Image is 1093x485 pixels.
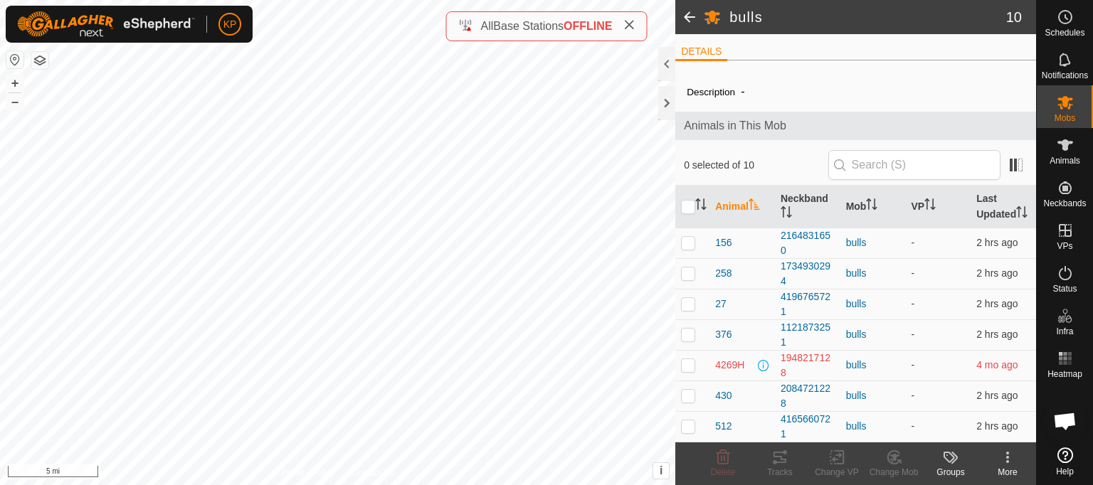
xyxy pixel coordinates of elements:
[715,235,732,250] span: 156
[1057,242,1072,250] span: VPs
[709,186,775,228] th: Animal
[31,52,48,69] button: Map Layers
[653,463,669,479] button: i
[1016,208,1028,220] p-sorticon: Activate to sort
[1056,467,1074,476] span: Help
[922,466,979,479] div: Groups
[1050,156,1080,165] span: Animals
[781,320,835,350] div: 1121873251
[17,11,195,37] img: Gallagher Logo
[1042,71,1088,80] span: Notifications
[846,297,900,311] div: bulls
[715,327,732,342] span: 376
[684,117,1028,134] span: Animals in This Mob
[911,329,914,340] app-display-virtual-paddock-transition: -
[1052,284,1077,293] span: Status
[729,9,1006,26] h2: bulls
[781,289,835,319] div: 4196765721
[352,467,394,479] a: Contact Us
[911,390,914,401] app-display-virtual-paddock-transition: -
[781,208,792,220] p-sorticon: Activate to sort
[6,51,23,68] button: Reset Map
[781,381,835,411] div: 2084721228
[781,228,835,258] div: 2164831650
[976,420,1018,432] span: 8 Oct 2025, 4:17 pm
[1037,442,1093,481] a: Help
[846,327,900,342] div: bulls
[911,359,914,371] app-display-virtual-paddock-transition: -
[715,266,732,281] span: 258
[493,20,564,32] span: Base Stations
[976,390,1018,401] span: 8 Oct 2025, 4:25 pm
[1044,400,1087,442] div: Open chat
[979,466,1036,479] div: More
[715,358,744,373] span: 4269H
[749,201,760,212] p-sorticon: Activate to sort
[976,267,1018,279] span: 8 Oct 2025, 4:15 pm
[828,150,1000,180] input: Search (S)
[715,388,732,403] span: 430
[976,237,1018,248] span: 8 Oct 2025, 4:23 pm
[481,20,494,32] span: All
[781,259,835,289] div: 1734930294
[715,297,727,311] span: 27
[6,75,23,92] button: +
[976,298,1018,309] span: 8 Oct 2025, 4:23 pm
[840,186,906,228] th: Mob
[735,80,750,103] span: -
[976,329,1018,340] span: 8 Oct 2025, 4:22 pm
[846,419,900,434] div: bulls
[911,298,914,309] app-display-virtual-paddock-transition: -
[695,201,707,212] p-sorticon: Activate to sort
[1047,370,1082,378] span: Heatmap
[781,412,835,442] div: 4165660721
[1045,28,1084,37] span: Schedules
[905,186,971,228] th: VP
[846,388,900,403] div: bulls
[675,44,727,61] li: DETAILS
[6,93,23,110] button: –
[684,158,828,173] span: 0 selected of 10
[715,419,732,434] span: 512
[808,466,865,479] div: Change VP
[865,466,922,479] div: Change Mob
[781,351,835,380] div: 1948217128
[924,201,936,212] p-sorticon: Activate to sort
[846,235,900,250] div: bulls
[687,87,735,97] label: Description
[711,467,736,477] span: Delete
[976,359,1018,371] span: 4 June 2025, 1:14 am
[971,186,1036,228] th: Last Updated
[1055,114,1075,122] span: Mobs
[911,420,914,432] app-display-virtual-paddock-transition: -
[846,266,900,281] div: bulls
[846,358,900,373] div: bulls
[1056,327,1073,336] span: Infra
[223,17,237,32] span: KP
[911,237,914,248] app-display-virtual-paddock-transition: -
[660,464,662,476] span: i
[564,20,612,32] span: OFFLINE
[911,267,914,279] app-display-virtual-paddock-transition: -
[866,201,877,212] p-sorticon: Activate to sort
[1006,6,1022,28] span: 10
[282,467,335,479] a: Privacy Policy
[775,186,840,228] th: Neckband
[751,466,808,479] div: Tracks
[1043,199,1086,208] span: Neckbands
